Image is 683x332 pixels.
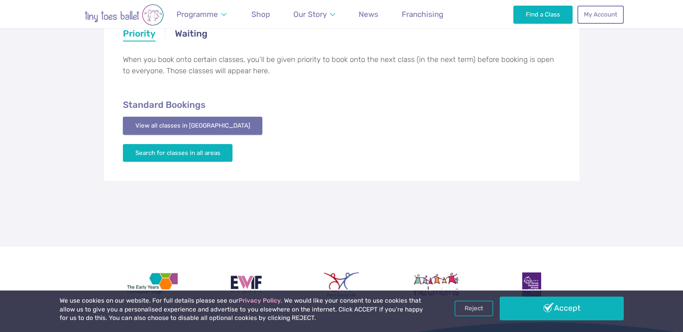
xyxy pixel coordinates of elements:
span: Franchising [402,10,443,19]
a: News [355,5,382,24]
span: Our Story [293,10,327,19]
a: Accept [500,297,624,320]
a: Waiting [175,27,208,42]
a: Our Story [289,5,339,24]
a: My Account [577,6,623,23]
img: Para Dance UK [324,272,359,297]
img: The Early Years Foundation Stage [125,272,178,297]
img: Encouraging Women Into Franchising [227,272,266,297]
a: Privacy Policy [239,297,281,304]
a: View all classes in [GEOGRAPHIC_DATA] [123,117,263,134]
p: We use cookies on our website. For full details please see our . We would like your consent to us... [60,297,426,323]
h2: Standard Bookings [123,99,561,111]
a: Franchising [398,5,447,24]
span: Shop [251,10,270,19]
p: When you book onto certain classes, you'll be given priority to book onto the next class (in the ... [123,54,561,76]
a: Search for classes in all areas [123,144,233,162]
span: Programme [176,10,218,19]
a: Programme [173,5,230,24]
a: Shop [248,5,274,24]
a: Find a Class [513,6,573,23]
span: News [359,10,378,19]
img: tiny toes ballet [60,4,189,26]
a: Reject [455,301,493,316]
